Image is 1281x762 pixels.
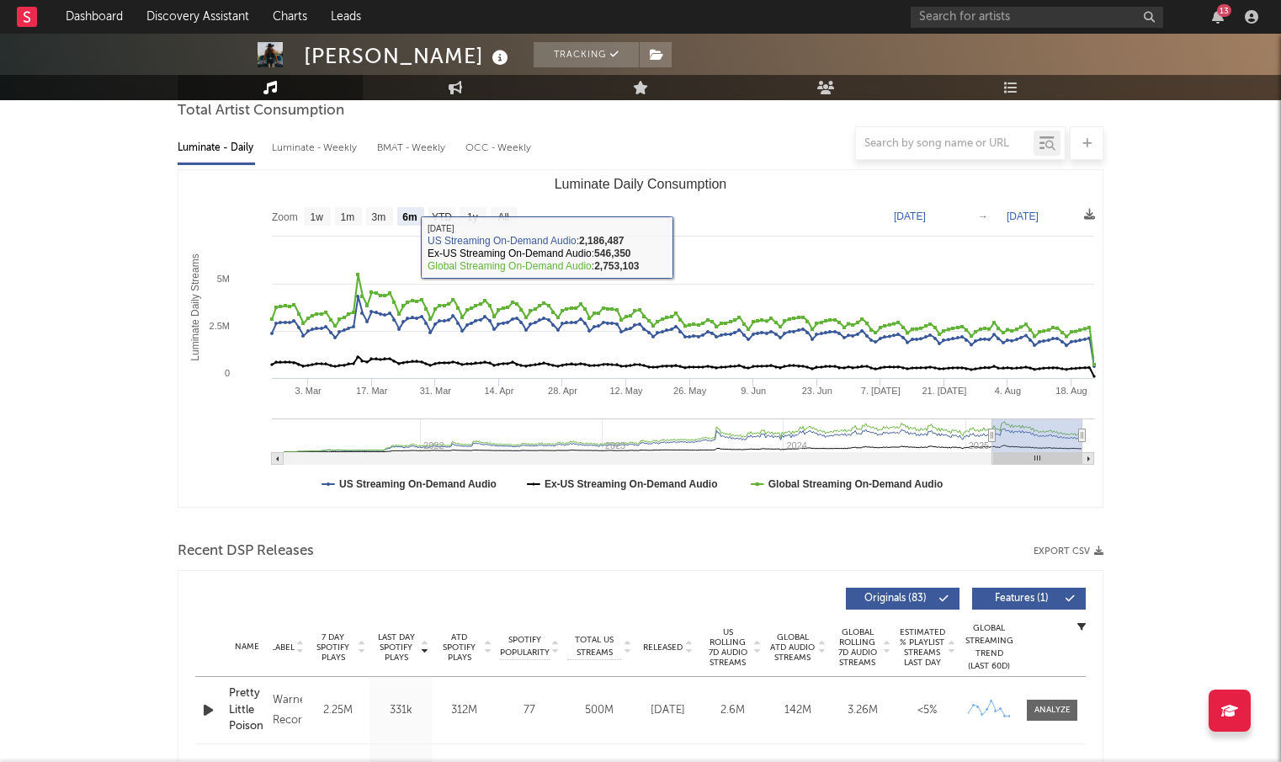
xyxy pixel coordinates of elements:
text: 21. [DATE] [922,386,966,396]
text: Ex-US Streaming On-Demand Audio [545,478,718,490]
div: [DATE] [640,702,696,719]
text: 28. Apr [548,386,577,396]
span: Total US Streams [567,634,621,659]
div: 142M [769,702,826,719]
span: Spotify Popularity [500,634,550,659]
span: Originals ( 83 ) [857,594,934,604]
span: Recent DSP Releases [178,541,314,562]
span: ATD Spotify Plays [437,632,481,663]
text: 1m [341,211,355,223]
div: 312M [437,702,492,719]
text: Luminate Daily Consumption [555,177,727,191]
text: 26. May [673,386,707,396]
text: 1y [467,211,478,223]
div: Name [229,641,264,653]
text: 0 [225,368,230,378]
text: 23. Jun [802,386,832,396]
text: 12. May [609,386,643,396]
text: Global Streaming On-Demand Audio [768,478,943,490]
div: 331k [374,702,428,719]
button: Features(1) [972,588,1086,610]
div: 2.6M [704,702,761,719]
a: Pretty Little Poison [229,685,264,735]
span: Released [643,642,683,653]
text: YTD [432,211,452,223]
text: Zoom [272,211,298,223]
span: Global Rolling 7D Audio Streams [834,627,880,668]
text: 18. Aug [1055,386,1087,396]
text: 3. Mar [295,386,322,396]
button: 13 [1212,10,1224,24]
span: Features ( 1 ) [983,594,1060,604]
span: Total Artist Consumption [178,101,344,121]
span: US Rolling 7D Audio Streams [704,627,751,668]
text: Luminate Daily Streams [189,253,201,360]
div: Global Streaming Trend (Last 60D) [964,622,1014,673]
text: US Streaming On-Demand Audio [339,478,497,490]
button: Export CSV [1034,546,1103,557]
input: Search by song name or URL [856,137,1034,151]
svg: Luminate Daily Consumption [178,170,1103,507]
div: <5% [899,702,955,719]
text: 17. Mar [356,386,388,396]
button: Originals(83) [846,588,959,610]
text: 7. [DATE] [861,386,901,396]
text: [DATE] [894,210,926,222]
text: 5M [217,274,230,284]
text: 9. Jun [741,386,766,396]
div: 13 [1217,4,1231,17]
text: 14. Apr [484,386,513,396]
div: 500M [567,702,631,719]
text: All [497,211,508,223]
button: Tracking [534,42,639,67]
text: → [978,210,988,222]
span: 7 Day Spotify Plays [311,632,355,663]
div: 2.25M [311,702,365,719]
div: 3.26M [834,702,890,719]
text: 4. Aug [995,386,1021,396]
span: Estimated % Playlist Streams Last Day [899,627,945,668]
text: 31. Mar [420,386,452,396]
text: 6m [402,211,417,223]
text: 2.5M [210,321,230,331]
text: 3m [372,211,386,223]
text: 1w [311,211,324,223]
span: Global ATD Audio Streams [769,632,816,663]
text: [DATE] [1007,210,1039,222]
div: [PERSON_NAME] [304,42,513,70]
span: Label [271,642,295,653]
input: Search for artists [911,7,1163,28]
span: Last Day Spotify Plays [374,632,418,663]
div: Warner Records [273,690,302,731]
div: 77 [500,702,559,719]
